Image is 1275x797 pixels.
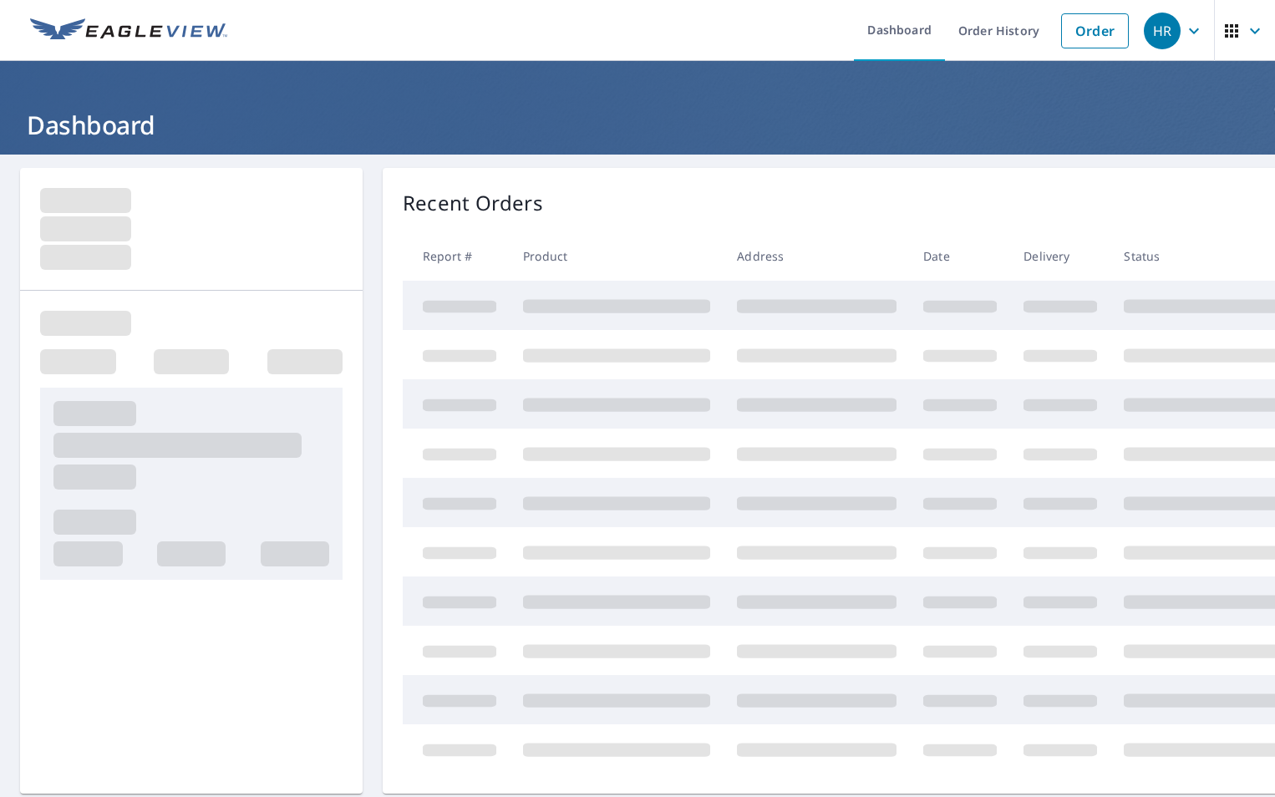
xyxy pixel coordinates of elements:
th: Product [510,231,724,281]
div: HR [1144,13,1181,49]
th: Address [724,231,910,281]
th: Delivery [1010,231,1110,281]
th: Date [910,231,1010,281]
img: EV Logo [30,18,227,43]
p: Recent Orders [403,188,543,218]
a: Order [1061,13,1129,48]
h1: Dashboard [20,108,1255,142]
th: Report # [403,231,510,281]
